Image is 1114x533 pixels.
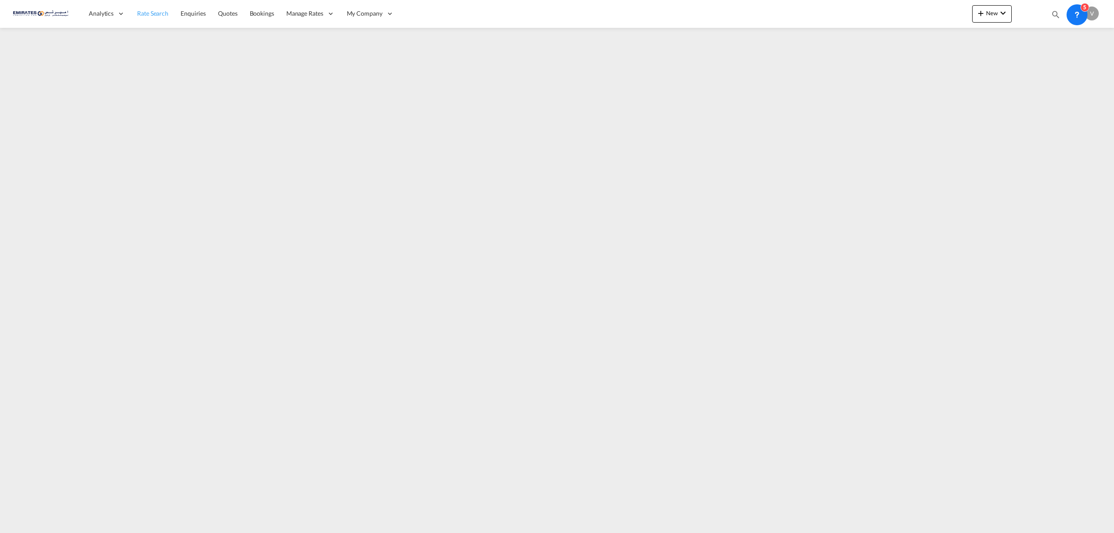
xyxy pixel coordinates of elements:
div: V [1085,7,1099,20]
div: icon-magnify [1051,10,1060,23]
div: Help [1066,6,1085,22]
img: c67187802a5a11ec94275b5db69a26e6.png [13,4,72,23]
span: Rate Search [137,10,168,17]
md-icon: icon-chevron-down [998,8,1008,18]
span: Enquiries [181,10,206,17]
md-icon: icon-plus 400-fg [976,8,986,18]
button: icon-plus 400-fgNewicon-chevron-down [972,5,1012,23]
span: Bookings [250,10,274,17]
md-icon: icon-magnify [1051,10,1060,19]
span: My Company [347,9,383,18]
span: Help [1066,6,1080,21]
span: Analytics [89,9,114,18]
span: New [976,10,1008,17]
span: Manage Rates [286,9,323,18]
span: Quotes [218,10,237,17]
